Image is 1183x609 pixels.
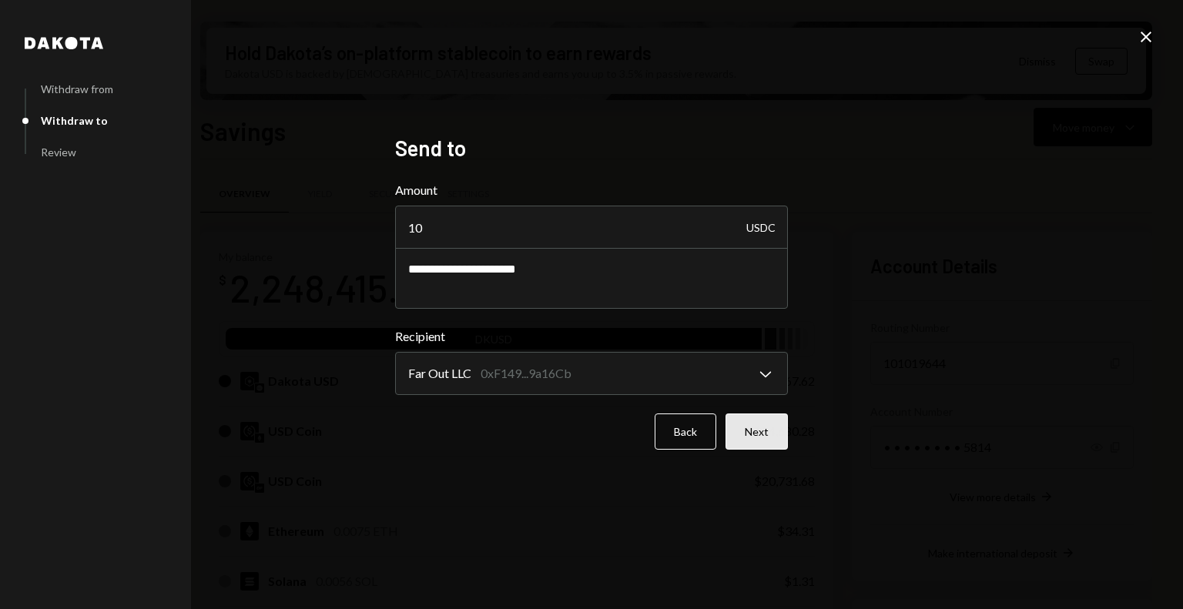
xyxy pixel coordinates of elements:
[395,352,788,395] button: Recipient
[481,364,571,383] div: 0xF149...9a16Cb
[41,114,108,127] div: Withdraw to
[655,413,716,450] button: Back
[41,82,113,95] div: Withdraw from
[395,327,788,346] label: Recipient
[395,181,788,199] label: Amount
[41,146,76,159] div: Review
[395,133,788,163] h2: Send to
[726,413,788,450] button: Next
[746,206,776,249] div: USDC
[395,206,788,249] input: Enter amount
